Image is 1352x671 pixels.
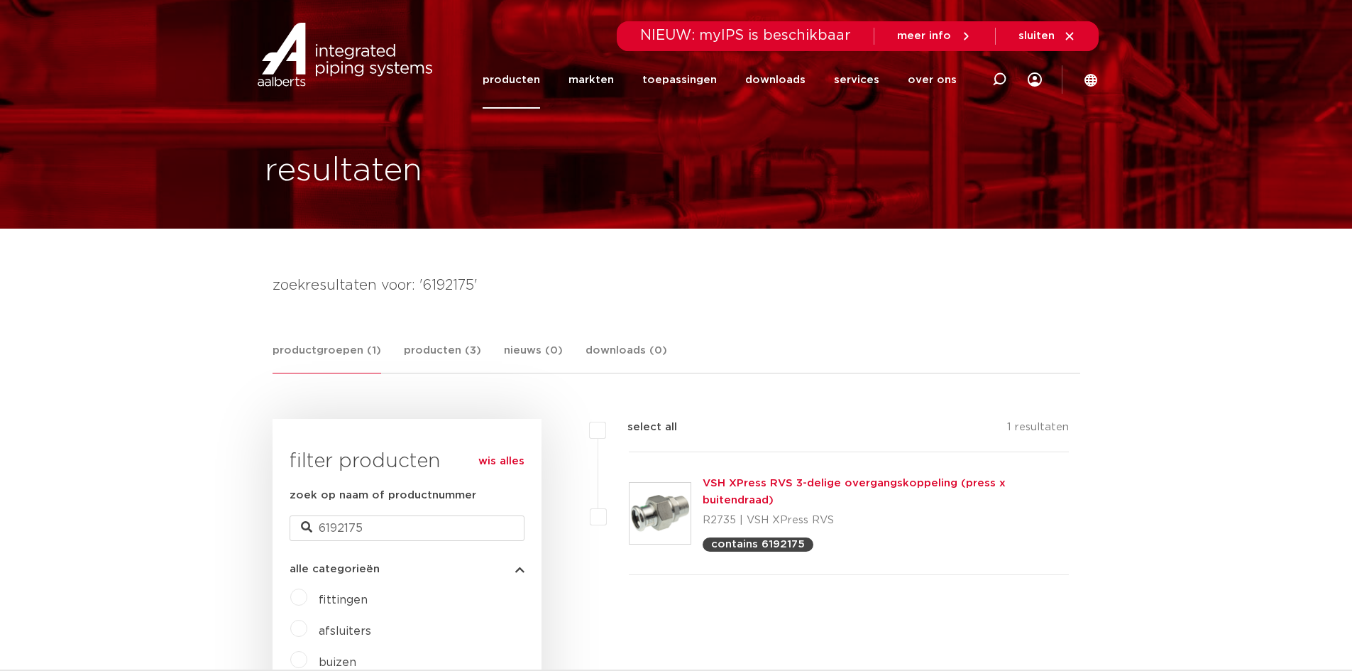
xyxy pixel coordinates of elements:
a: VSH XPress RVS 3-delige overgangskoppeling (press x buitendraad) [703,478,1006,506]
p: contains 6192175 [711,539,805,550]
span: meer info [897,31,951,41]
a: producten (3) [404,342,481,373]
div: my IPS [1028,51,1042,109]
a: sluiten [1018,30,1076,43]
button: alle categorieën [290,564,524,574]
a: buizen [319,657,356,668]
h1: resultaten [265,148,422,194]
input: zoeken [290,515,524,541]
img: Thumbnail for VSH XPress RVS 3-delige overgangskoppeling (press x buitendraad) [630,483,691,544]
h3: filter producten [290,447,524,476]
p: 1 resultaten [1007,419,1069,441]
p: R2735 | VSH XPress RVS [703,509,1070,532]
a: downloads [745,51,806,109]
nav: Menu [483,51,957,109]
a: wis alles [478,453,524,470]
h4: zoekresultaten voor: '6192175' [273,274,1080,297]
span: NIEUW: myIPS is beschikbaar [640,28,851,43]
a: toepassingen [642,51,717,109]
a: meer info [897,30,972,43]
a: nieuws (0) [504,342,563,373]
span: sluiten [1018,31,1055,41]
a: fittingen [319,594,368,606]
a: markten [568,51,614,109]
label: zoek op naam of productnummer [290,487,476,504]
a: services [834,51,879,109]
a: afsluiters [319,626,371,637]
a: producten [483,51,540,109]
span: alle categorieën [290,564,380,574]
a: downloads (0) [586,342,667,373]
a: productgroepen (1) [273,342,381,373]
a: over ons [908,51,957,109]
label: select all [606,419,677,436]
